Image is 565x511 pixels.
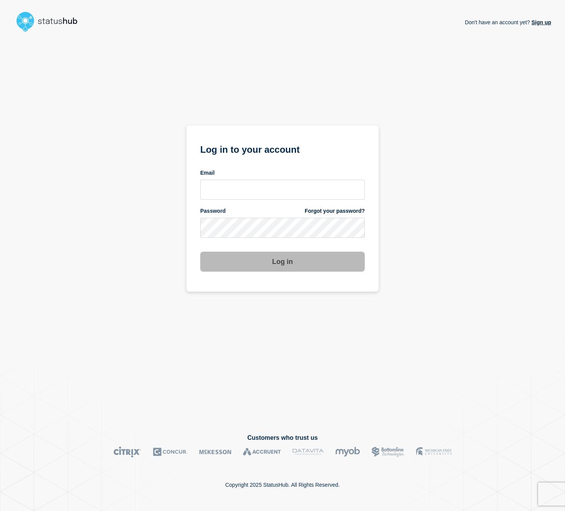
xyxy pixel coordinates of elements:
img: MSU logo [416,446,452,458]
span: Email [200,169,214,177]
img: StatusHub logo [14,9,87,34]
img: Bottomline logo [372,446,404,458]
img: Citrix logo [113,446,141,458]
img: myob logo [335,446,360,458]
h2: Customers who trust us [14,434,551,441]
img: McKesson logo [199,446,231,458]
img: DataVita logo [292,446,324,458]
input: password input [200,218,365,238]
input: email input [200,180,365,200]
a: Sign up [530,19,551,25]
img: Accruent logo [243,446,281,458]
h1: Log in to your account [200,142,365,156]
a: Forgot your password? [305,207,365,215]
img: Concur logo [153,446,188,458]
span: Password [200,207,226,215]
p: Copyright 2025 StatusHub. All Rights Reserved. [225,482,340,488]
p: Don't have an account yet? [465,13,551,32]
button: Log in [200,252,365,272]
